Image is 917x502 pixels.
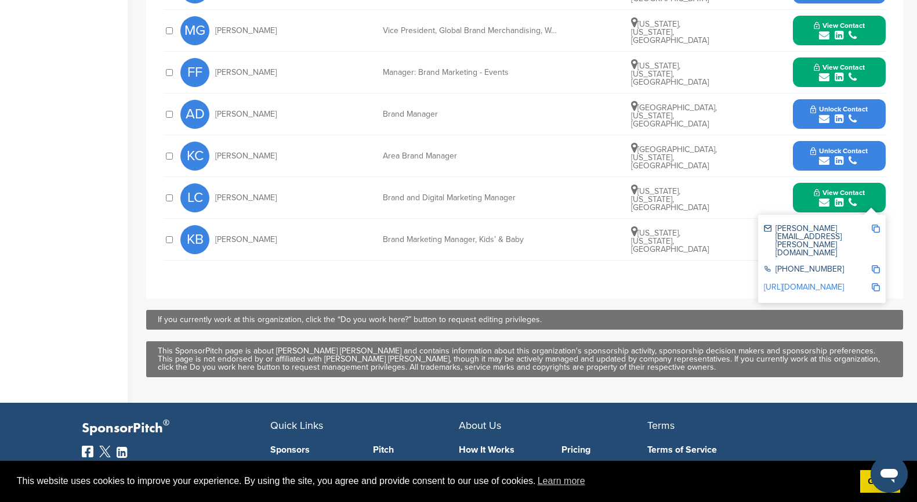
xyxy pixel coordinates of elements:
a: Sponsors [270,445,356,454]
span: [PERSON_NAME] [215,27,277,35]
span: [PERSON_NAME] [215,194,277,202]
span: View Contact [814,63,865,71]
span: [US_STATE], [US_STATE], [GEOGRAPHIC_DATA] [631,19,709,45]
span: FF [180,58,209,87]
span: [PERSON_NAME] [215,152,277,160]
span: View Contact [814,21,865,30]
div: Manager: Brand Marketing - Events [383,68,557,77]
div: Brand Manager [383,110,557,118]
span: LC [180,183,209,212]
a: dismiss cookie message [860,470,900,493]
span: [US_STATE], [US_STATE], [GEOGRAPHIC_DATA] [631,61,709,87]
img: Twitter [99,446,111,457]
img: Facebook [82,446,93,457]
span: KB [180,225,209,254]
span: AD [180,100,209,129]
a: learn more about cookies [536,472,587,490]
span: Quick Links [270,419,323,432]
button: Unlock Contact [796,139,882,174]
a: How It Works [459,445,545,454]
div: Area Brand Manager [383,152,557,160]
span: Unlock Contact [810,147,868,155]
div: [PHONE_NUMBER] [764,265,871,275]
span: About Us [459,419,501,432]
div: Brand Marketing Manager, Kids’ & Baby [383,236,557,244]
button: View Contact [800,13,879,48]
span: KC [180,142,209,171]
span: View Contact [814,189,865,197]
span: Terms [647,419,675,432]
div: If you currently work at this organization, click the “Do you work here?” button to request editi... [158,316,891,324]
div: [PERSON_NAME][EMAIL_ADDRESS][PERSON_NAME][DOMAIN_NAME] [764,225,871,257]
img: Copy [872,225,880,233]
span: [US_STATE], [US_STATE], [GEOGRAPHIC_DATA] [631,228,709,254]
div: This SponsorPitch page is about [PERSON_NAME] [PERSON_NAME] and contains information about this o... [158,347,891,371]
span: This website uses cookies to improve your experience. By using the site, you agree and provide co... [17,472,851,490]
span: MG [180,16,209,45]
a: Terms of Service [647,445,818,454]
span: [PERSON_NAME] [215,110,277,118]
span: ® [163,416,169,430]
span: Unlock Contact [810,105,868,113]
iframe: Button to launch messaging window [871,456,908,493]
span: [GEOGRAPHIC_DATA], [US_STATE], [GEOGRAPHIC_DATA] [631,145,717,171]
div: Brand and Digital Marketing Manager [383,194,557,202]
span: [PERSON_NAME] [215,68,277,77]
span: [PERSON_NAME] [215,236,277,244]
img: Copy [872,265,880,273]
p: SponsorPitch [82,420,270,437]
span: [GEOGRAPHIC_DATA], [US_STATE], [GEOGRAPHIC_DATA] [631,103,717,129]
div: Vice President, Global Brand Merchandising, Womens Polo [383,27,557,35]
button: View Contact [800,55,879,90]
a: Pricing [561,445,647,454]
a: [URL][DOMAIN_NAME] [764,282,844,292]
a: Pitch [373,445,459,454]
button: View Contact [800,180,879,215]
button: Unlock Contact [796,97,882,132]
img: Copy [872,283,880,291]
span: [US_STATE], [US_STATE], [GEOGRAPHIC_DATA] [631,186,709,212]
